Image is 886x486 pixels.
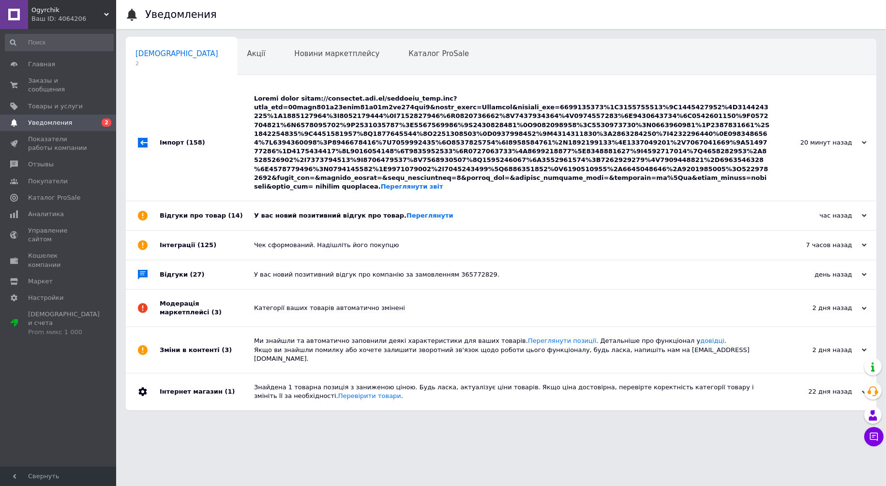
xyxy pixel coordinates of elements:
span: (3) [211,309,222,316]
span: (14) [228,212,243,219]
div: 7 часов назад [770,241,867,250]
span: Новини маркетплейсу [294,49,379,58]
div: Відгуки [160,260,254,289]
span: (3) [222,346,232,353]
span: [DEMOGRAPHIC_DATA] и счета [28,310,100,337]
div: Категорії ваших товарів автоматично змінені [254,304,770,312]
div: Loremi dolor sitam://consectet.adi.el/seddoeiu_temp.inc?utla_etd=00magn801a23enim81a01m2ve274qui9... [254,94,770,191]
span: [DEMOGRAPHIC_DATA] [135,49,218,58]
span: Управление сайтом [28,226,90,244]
div: 20 минут назад [770,138,867,147]
span: Заказы и сообщения [28,76,90,94]
span: 2 [102,118,111,127]
div: день назад [770,270,867,279]
h1: Уведомления [145,9,217,20]
a: Переглянути позиції [528,337,596,344]
div: У вас новий позитивний відгук про товар. [254,211,770,220]
div: 2 дня назад [770,304,867,312]
a: Перевірити товари [338,392,401,399]
div: Ваш ID: 4064206 [31,15,116,23]
div: 2 дня назад [770,346,867,354]
button: Чат с покупателем [864,427,884,446]
a: Переглянути звіт [381,183,443,190]
div: Ми знайшли та автоматично заповнили деякі характеристики для ваших товарів. . Детальніше про функ... [254,337,770,363]
div: Імпорт [160,85,254,201]
span: Товары и услуги [28,102,83,111]
span: Каталог ProSale [408,49,469,58]
div: Prom микс 1 000 [28,328,100,337]
div: Інтернет магазин [160,373,254,410]
span: Аналитика [28,210,64,219]
span: Акції [247,49,266,58]
div: Знайдена 1 товарна позиція з заниженою ціною. Будь ласка, актуалізує ціни товарів. Якщо ціна дост... [254,383,770,400]
span: Уведомления [28,118,72,127]
div: Чек сформований. Надішліть його покупцю [254,241,770,250]
a: довідці [700,337,724,344]
div: 22 дня назад [770,387,867,396]
span: Покупатели [28,177,68,186]
span: (1) [225,388,235,395]
span: Главная [28,60,55,69]
span: Показатели работы компании [28,135,90,152]
span: Каталог ProSale [28,193,80,202]
span: Настройки [28,294,63,302]
div: Зміни в контенті [160,327,254,373]
div: У вас новий позитивний відгук про компанію за замовленням 365772829. [254,270,770,279]
a: Переглянути [406,212,453,219]
span: Маркет [28,277,53,286]
span: (125) [197,241,216,249]
div: час назад [770,211,867,220]
span: Отзывы [28,160,54,169]
div: Відгуки про товар [160,201,254,230]
span: 2 [135,60,218,67]
input: Поиск [5,34,114,51]
span: Ogyrchik [31,6,104,15]
span: Кошелек компании [28,251,90,269]
div: Інтеграції [160,231,254,260]
span: (27) [190,271,205,278]
span: (158) [186,139,205,146]
div: Модерація маркетплейсі [160,290,254,326]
